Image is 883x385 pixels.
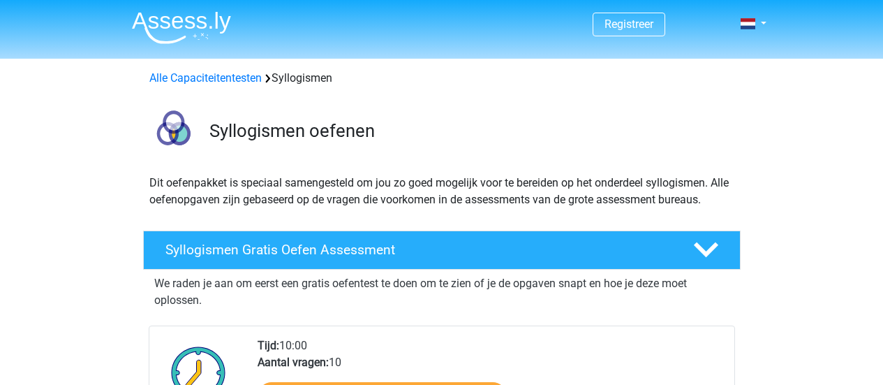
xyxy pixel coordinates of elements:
[258,356,329,369] b: Aantal vragen:
[132,11,231,44] img: Assessly
[209,120,729,142] h3: Syllogismen oefenen
[149,71,262,85] a: Alle Capaciteitentesten
[149,175,734,208] p: Dit oefenpakket is speciaal samengesteld om jou zo goed mogelijk voor te bereiden op het onderdee...
[144,70,740,87] div: Syllogismen
[154,275,729,309] p: We raden je aan om eerst een gratis oefentest te doen om te zien of je de opgaven snapt en hoe je...
[165,242,671,258] h4: Syllogismen Gratis Oefen Assessment
[144,103,203,163] img: syllogismen
[604,17,653,31] a: Registreer
[258,339,279,352] b: Tijd:
[138,231,746,270] a: Syllogismen Gratis Oefen Assessment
